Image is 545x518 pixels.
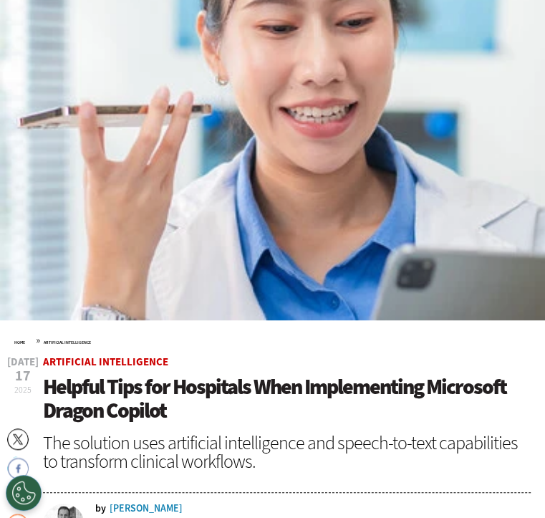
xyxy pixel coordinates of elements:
a: Artificial Intelligence [44,340,91,345]
div: Cookies Settings [6,475,42,511]
div: » [14,335,531,346]
span: Helpful Tips for Hospitals When Implementing Microsoft Dragon Copilot [43,373,506,425]
span: 2025 [14,384,32,395]
a: Home [14,340,25,345]
span: 17 [7,369,39,383]
span: [DATE] [7,357,39,368]
div: The solution uses artificial intelligence and speech-to-text capabilities to transform clinical w... [43,433,531,471]
span: by [95,504,106,514]
a: Artificial Intelligence [43,355,168,369]
button: Open Preferences [6,475,42,511]
a: [PERSON_NAME] [110,504,183,514]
